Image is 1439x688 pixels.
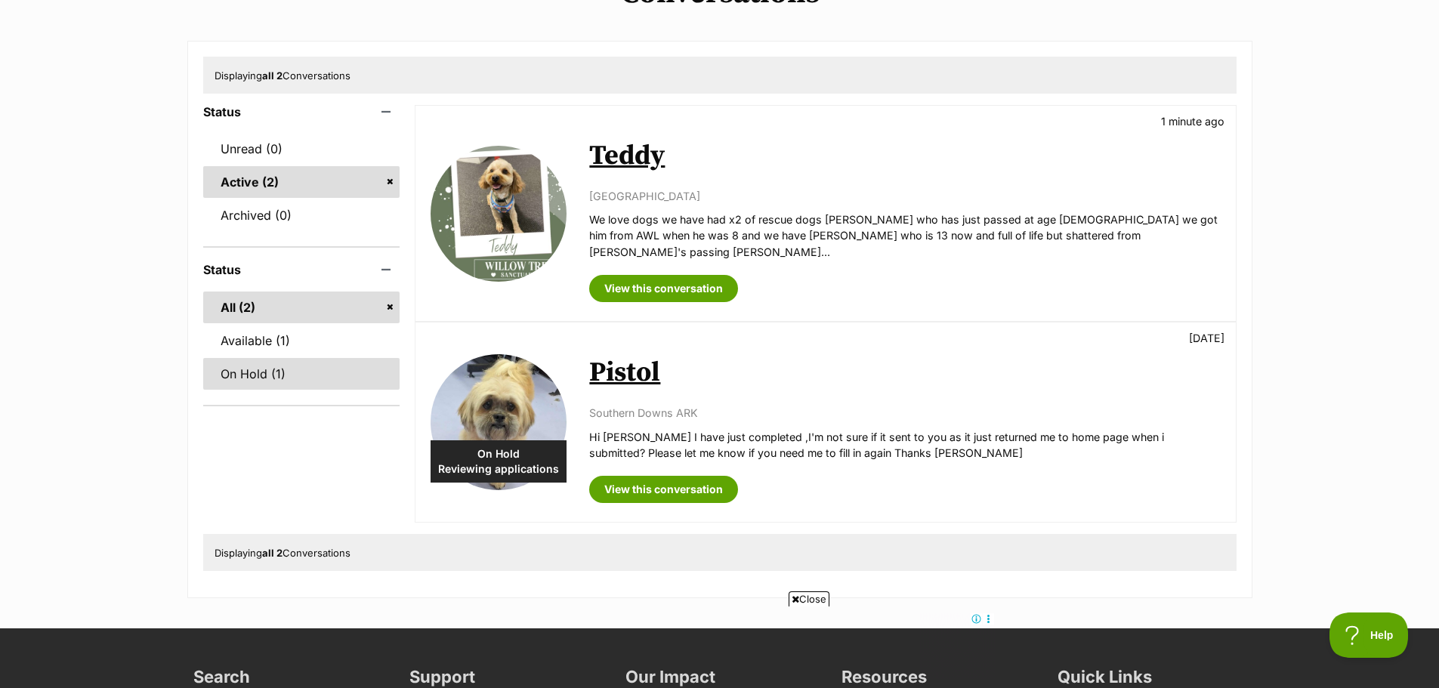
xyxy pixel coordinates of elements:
a: Unread (0) [203,133,400,165]
p: Southern Downs ARK [589,405,1220,421]
a: View this conversation [589,275,738,302]
a: View this conversation [589,476,738,503]
span: Displaying Conversations [215,547,350,559]
span: Close [789,591,829,606]
div: On Hold [431,440,567,483]
a: Archived (0) [203,199,400,231]
a: All (2) [203,292,400,323]
p: We love dogs we have had x2 of rescue dogs [PERSON_NAME] who has just passed at age [DEMOGRAPHIC_... [589,211,1220,260]
img: Pistol [431,354,567,490]
a: Pistol [589,356,660,390]
span: Displaying Conversations [215,69,350,82]
a: On Hold (1) [203,358,400,390]
iframe: Help Scout Beacon - Open [1329,612,1409,658]
a: Available (1) [203,325,400,356]
a: Teddy [589,139,665,173]
iframe: Advertisement [445,612,995,680]
p: 1 minute ago [1161,113,1224,129]
header: Status [203,263,400,276]
header: Status [203,105,400,119]
span: Reviewing applications [431,461,567,477]
strong: all 2 [262,69,283,82]
p: [DATE] [1189,330,1224,346]
a: Active (2) [203,166,400,198]
strong: all 2 [262,547,283,559]
img: Teddy [431,146,567,282]
p: [GEOGRAPHIC_DATA] [589,188,1220,204]
p: Hi [PERSON_NAME] I have just completed ,I'm not sure if it sent to you as it just returned me to ... [589,429,1220,461]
